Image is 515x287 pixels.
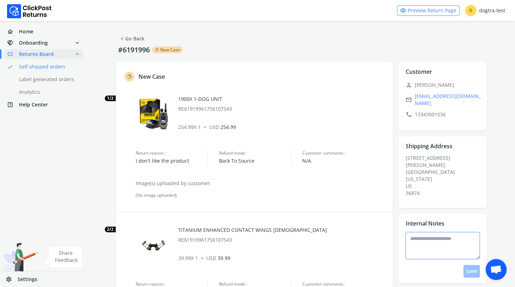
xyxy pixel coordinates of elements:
[6,274,18,284] span: settings
[209,124,236,130] span: 254.99
[74,49,81,59] span: expand_less
[405,95,412,105] span: email
[465,5,476,16] span: D
[405,80,412,90] span: person
[178,236,386,243] p: RE61919961756107543
[219,157,291,164] span: Back To Source
[4,62,92,72] a: doneSelf shipped orders
[405,183,484,190] div: US
[116,32,147,45] button: chevron_leftGo Back
[178,227,386,243] div: TITANIUM ENHANCED CONTACT WINGS [DEMOGRAPHIC_DATA]
[178,96,386,112] div: 1900X 1-DOG UNIT
[397,5,459,16] a: visibilityPreview Return Page
[201,255,204,261] span: =
[405,110,484,119] p: 13343001536
[178,105,386,112] p: RE61919961756107543
[219,150,291,156] span: Refund mode :
[405,169,484,176] div: [GEOGRAPHIC_DATA]
[136,157,207,164] span: I don't like the product
[105,227,116,232] span: 2/2
[405,93,484,107] a: email[EMAIL_ADDRESS][DOMAIN_NAME]
[105,96,116,101] span: 1/2
[405,176,484,183] div: [US_STATE]
[4,27,83,37] a: homeHome
[485,259,507,280] a: Open chat
[4,100,83,110] a: help_centerHelp Center
[18,276,37,283] span: Settings
[405,142,452,150] p: Shipping Address
[405,110,412,119] span: call
[405,190,484,197] div: 36874
[302,281,386,287] span: Customer comments :
[405,67,432,76] p: Customer
[302,157,386,164] span: N/A
[19,101,48,108] span: Help Center
[178,255,386,262] p: 39.99 X 1
[405,80,484,90] p: [PERSON_NAME]
[74,38,81,48] span: expand_more
[139,72,165,81] p: New Case
[19,39,48,46] span: Onboarding
[136,96,171,131] img: row_image
[136,150,207,156] span: Return reason :
[405,155,484,197] div: [STREET_ADDRESS][PERSON_NAME]
[463,265,480,278] button: Save
[465,5,505,16] div: dogtra-test
[19,28,33,35] span: Home
[400,6,406,15] span: visibility
[136,281,207,287] span: Return reason :
[7,62,13,72] span: done
[7,100,19,110] span: help_center
[7,49,19,59] span: low_priority
[116,45,152,55] p: #6191996
[209,124,219,130] span: USD
[206,255,216,261] span: USD
[7,38,19,48] span: handshake
[206,255,230,261] span: 39.99
[155,47,159,53] span: rotate_left
[119,34,125,44] span: chevron_left
[136,227,171,262] img: row_image
[136,180,386,187] p: Image(s) uploaded by customer:
[119,34,144,44] a: Go Back
[19,51,54,58] span: Returns Board
[219,281,291,287] span: Refund mode :
[4,87,92,97] a: Analytics
[4,74,92,84] a: Label generated orders
[44,247,82,267] img: share feedback
[302,150,386,156] span: Customer comments :
[136,193,386,198] div: (No image uploaded)
[7,27,19,37] span: home
[127,72,132,81] span: rotate_left
[178,124,386,131] p: 254.99 X 1
[204,124,206,130] span: =
[405,219,444,228] p: Internal Notes
[160,47,180,53] span: New Case
[7,4,52,18] img: Logo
